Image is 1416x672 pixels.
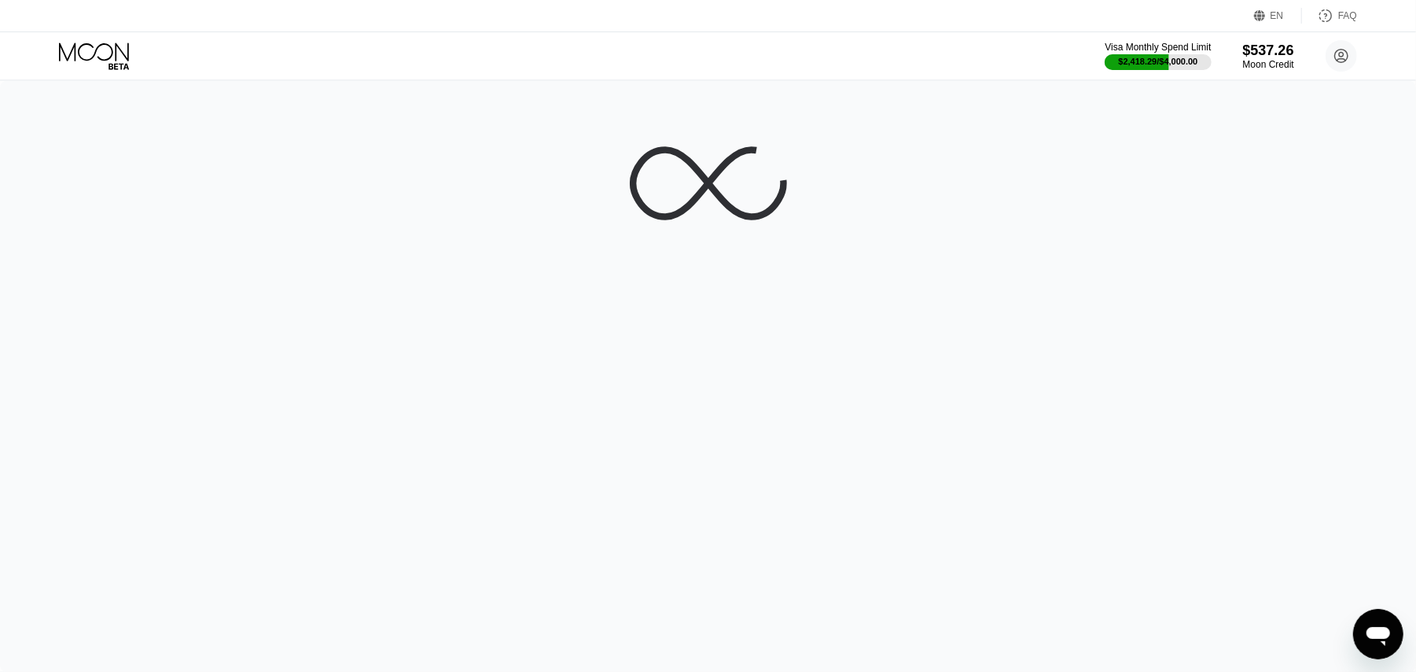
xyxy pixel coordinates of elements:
[1119,57,1198,66] div: $2,418.29 / $4,000.00
[1254,8,1302,24] div: EN
[1105,42,1211,70] div: Visa Monthly Spend Limit$2,418.29/$4,000.00
[1338,10,1357,21] div: FAQ
[1353,609,1403,659] iframe: Button to launch messaging window
[1243,42,1294,70] div: $537.26Moon Credit
[1243,42,1294,59] div: $537.26
[1302,8,1357,24] div: FAQ
[1243,59,1294,70] div: Moon Credit
[1105,42,1211,53] div: Visa Monthly Spend Limit
[1271,10,1284,21] div: EN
